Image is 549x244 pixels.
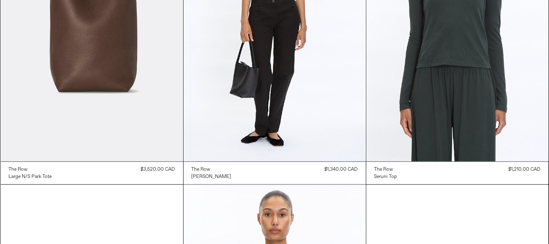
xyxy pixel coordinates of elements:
[374,166,397,173] a: The Row
[192,166,232,173] a: The Row
[325,166,358,173] div: $1,340.00 CAD
[9,174,52,180] div: Large N/S Park Tote
[374,166,393,173] div: The Row
[141,166,175,173] div: $3,520.00 CAD
[509,166,541,173] div: $1,210.00 CAD
[9,166,28,173] div: The Row
[374,173,397,180] a: Seruni Top
[374,174,397,180] div: Seruni Top
[9,173,52,180] a: Large N/S Park Tote
[9,166,52,173] a: The Row
[192,173,232,180] a: [PERSON_NAME]
[192,174,232,180] div: [PERSON_NAME]
[192,166,211,173] div: The Row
